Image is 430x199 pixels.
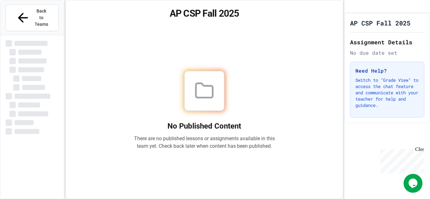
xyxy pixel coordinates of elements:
[355,67,419,75] h3: Need Help?
[73,8,336,19] h1: AP CSP Fall 2025
[355,77,419,108] p: Switch to "Grade View" to access the chat feature and communicate with your teacher for help and ...
[6,4,59,31] button: Back to Teams
[350,38,424,47] h2: Assignment Details
[34,8,49,28] span: Back to Teams
[134,135,275,150] p: There are no published lessons or assignments available in this team yet. Check back later when c...
[350,19,410,27] h1: AP CSP Fall 2025
[350,49,424,57] div: No due date set
[3,3,43,40] div: Chat with us now!Close
[378,146,424,173] iframe: chat widget
[134,121,275,131] h2: No Published Content
[404,174,424,193] iframe: chat widget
